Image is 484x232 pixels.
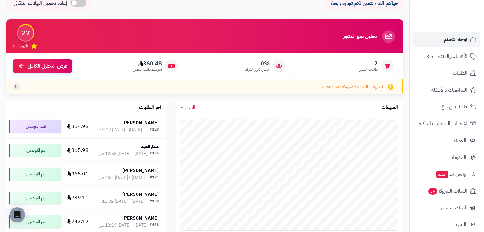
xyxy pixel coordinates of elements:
[428,187,467,195] span: السلات المتروكة
[413,150,480,165] a: المدونة
[150,151,159,157] div: #125
[13,43,28,49] span: تقييم النمو
[444,35,467,44] span: لوحة التحكم
[436,170,466,179] span: وآتس آب
[133,67,162,72] span: متوسط طلب العميل
[123,167,159,174] strong: [PERSON_NAME]
[413,200,480,215] a: أدوات التسويق
[436,171,448,178] span: جديد
[441,102,467,111] span: طلبات الإرجاع
[413,133,480,148] a: العملاء
[139,105,161,111] h3: آخر الطلبات
[413,32,480,47] a: لوحة التحكم
[64,115,91,138] td: 354.98
[413,99,480,114] a: طلبات الإرجاع
[9,192,61,204] div: تم التوصيل
[419,119,467,128] span: إشعارات التحويلات البنكية
[14,84,19,90] span: +1
[9,120,61,133] div: قيد التوصيل
[150,222,159,229] div: #118
[123,119,159,126] strong: [PERSON_NAME]
[454,220,466,229] span: التقارير
[99,222,147,229] div: [DATE] - [DATE] 12:19 ص
[359,67,378,72] span: طلبات الشهر
[432,52,467,61] span: الأقسام والمنتجات
[413,82,480,98] a: المراجعات والأسئلة
[150,127,159,133] div: #128
[123,215,159,222] strong: [PERSON_NAME]
[123,191,159,198] strong: [PERSON_NAME]
[359,60,378,67] span: 2
[9,215,61,228] div: تم التوصيل
[99,174,145,181] div: [DATE] - [DATE] 4:51 ص
[9,144,61,157] div: تم التوصيل
[99,127,142,133] div: [DATE] - [DATE] 9:27 م
[322,83,383,91] span: تنبيهات السلة المتروكة غير مفعلة
[99,198,144,205] div: [DATE] - [DATE] 12:02 م
[141,143,159,150] strong: عمار العيد
[133,60,162,67] span: 360.48
[150,198,159,205] div: #120
[28,63,67,70] span: عرض التحليل الكامل
[10,207,25,222] div: Open Intercom Messenger
[438,203,466,212] span: أدوات التسويق
[428,188,437,195] span: 59
[452,153,466,162] span: المدونة
[99,151,147,157] div: [DATE] - [DATE] 12:53 ص
[413,167,480,182] a: وآتس آبجديد
[454,136,466,145] span: العملاء
[13,59,72,73] a: عرض التحليل الكامل
[9,168,61,181] div: تم التوصيل
[150,174,159,181] div: #121
[64,186,91,210] td: 739.11
[180,104,195,111] a: الشهر
[64,139,91,162] td: 365.98
[245,67,270,72] span: معدل تكرار الشراء
[413,116,480,131] a: إشعارات التحويلات البنكية
[64,162,91,186] td: 365.01
[452,69,467,78] span: الطلبات
[413,65,480,81] a: الطلبات
[185,104,195,111] span: الشهر
[245,60,270,67] span: 0%
[381,105,398,111] h3: المبيعات
[431,85,467,94] span: المراجعات والأسئلة
[343,34,377,39] h3: تحليل نمو المتجر
[413,183,480,199] a: السلات المتروكة59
